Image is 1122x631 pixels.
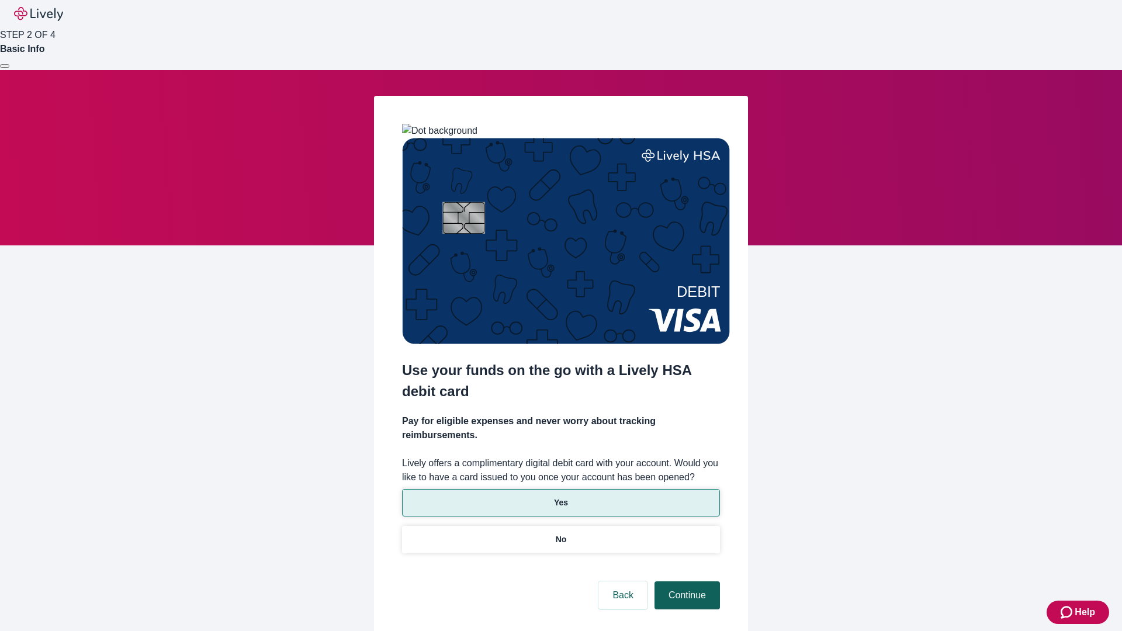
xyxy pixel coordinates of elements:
[654,581,720,609] button: Continue
[402,360,720,402] h2: Use your funds on the go with a Lively HSA debit card
[1047,601,1109,624] button: Zendesk support iconHelp
[402,124,477,138] img: Dot background
[402,489,720,516] button: Yes
[598,581,647,609] button: Back
[402,526,720,553] button: No
[556,533,567,546] p: No
[402,456,720,484] label: Lively offers a complimentary digital debit card with your account. Would you like to have a card...
[1061,605,1075,619] svg: Zendesk support icon
[402,414,720,442] h4: Pay for eligible expenses and never worry about tracking reimbursements.
[1075,605,1095,619] span: Help
[554,497,568,509] p: Yes
[14,7,63,21] img: Lively
[402,138,730,344] img: Debit card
